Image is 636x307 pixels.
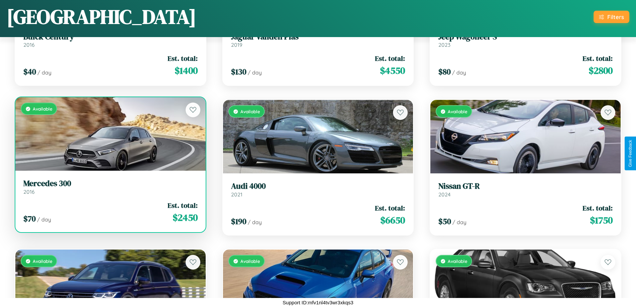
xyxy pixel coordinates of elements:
h3: Nissan GT-R [438,181,613,191]
a: Nissan GT-R2024 [438,181,613,198]
span: 2019 [231,41,242,48]
span: $ 80 [438,66,451,77]
span: / day [452,69,466,76]
span: Est. total: [375,203,405,213]
span: Est. total: [583,203,613,213]
span: 2023 [438,41,450,48]
span: Est. total: [583,53,613,63]
span: / day [37,216,51,223]
h3: Mercedes 300 [23,179,198,188]
span: $ 2800 [589,64,613,77]
span: Available [240,109,260,114]
span: Available [240,258,260,264]
span: Available [448,109,467,114]
span: $ 1400 [175,64,198,77]
a: Jeep Wagoneer S2023 [438,32,613,48]
a: Audi 40002021 [231,181,405,198]
span: 2016 [23,41,35,48]
span: 2021 [231,191,242,198]
span: $ 130 [231,66,246,77]
p: Support ID: mfv1nl4tv3wr3xkqs3 [283,298,354,307]
a: Buick Century2016 [23,32,198,48]
span: $ 190 [231,216,246,227]
span: / day [248,69,262,76]
span: 2016 [23,188,35,195]
span: Available [33,258,52,264]
span: 2024 [438,191,451,198]
h3: Jeep Wagoneer S [438,32,613,42]
span: $ 6650 [380,213,405,227]
div: Filters [607,13,624,20]
h3: Audi 4000 [231,181,405,191]
a: Jaguar Vanden Plas2019 [231,32,405,48]
span: Est. total: [168,53,198,63]
span: / day [452,219,466,225]
span: $ 50 [438,216,451,227]
span: $ 1750 [590,213,613,227]
a: Mercedes 3002016 [23,179,198,195]
span: $ 2450 [173,211,198,224]
span: Est. total: [375,53,405,63]
span: $ 70 [23,213,36,224]
span: $ 40 [23,66,36,77]
span: $ 4550 [380,64,405,77]
h3: Buick Century [23,32,198,42]
span: / day [37,69,51,76]
span: Available [33,106,52,112]
h1: [GEOGRAPHIC_DATA] [7,3,196,30]
span: / day [248,219,262,225]
div: Give Feedback [628,140,633,167]
span: Est. total: [168,200,198,210]
span: Available [448,258,467,264]
button: Filters [594,11,629,23]
h3: Jaguar Vanden Plas [231,32,405,42]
